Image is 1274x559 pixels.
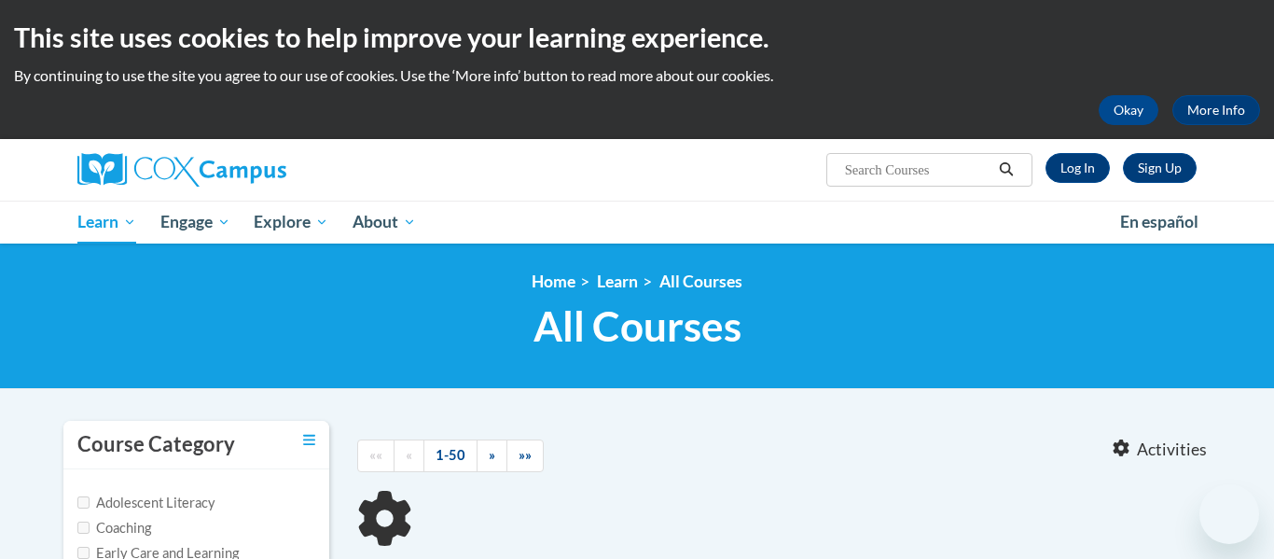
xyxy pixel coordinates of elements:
[843,159,992,181] input: Search Courses
[519,447,532,463] span: »»
[357,440,395,472] a: Begining
[533,301,741,351] span: All Courses
[423,440,478,472] a: 1-50
[148,201,242,244] a: Engage
[1108,203,1211,242] a: En español
[1046,153,1110,183] a: Log In
[1123,153,1197,183] a: Register
[77,493,215,513] label: Adolescent Literacy
[992,159,1020,181] button: Search
[77,211,136,233] span: Learn
[369,447,382,463] span: ««
[406,447,412,463] span: «
[160,211,230,233] span: Engage
[394,440,424,472] a: Previous
[14,19,1260,56] h2: This site uses cookies to help improve your learning experience.
[597,272,638,291] a: Learn
[77,518,151,538] label: Coaching
[506,440,544,472] a: End
[242,201,340,244] a: Explore
[254,211,328,233] span: Explore
[77,153,286,187] img: Cox Campus
[489,447,495,463] span: »
[340,201,428,244] a: About
[77,496,90,509] input: Checkbox for Options
[77,522,90,534] input: Checkbox for Options
[659,272,742,291] a: All Courses
[1120,212,1198,231] span: En español
[77,430,235,459] h3: Course Category
[1199,484,1259,544] iframe: Button to launch messaging window
[477,440,507,472] a: Next
[77,153,432,187] a: Cox Campus
[65,201,148,244] a: Learn
[353,211,416,233] span: About
[77,547,90,559] input: Checkbox for Options
[1099,95,1158,125] button: Okay
[303,430,315,451] a: Toggle collapse
[49,201,1225,244] div: Main menu
[14,65,1260,86] p: By continuing to use the site you agree to our use of cookies. Use the ‘More info’ button to read...
[1172,95,1260,125] a: More Info
[532,272,575,291] a: Home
